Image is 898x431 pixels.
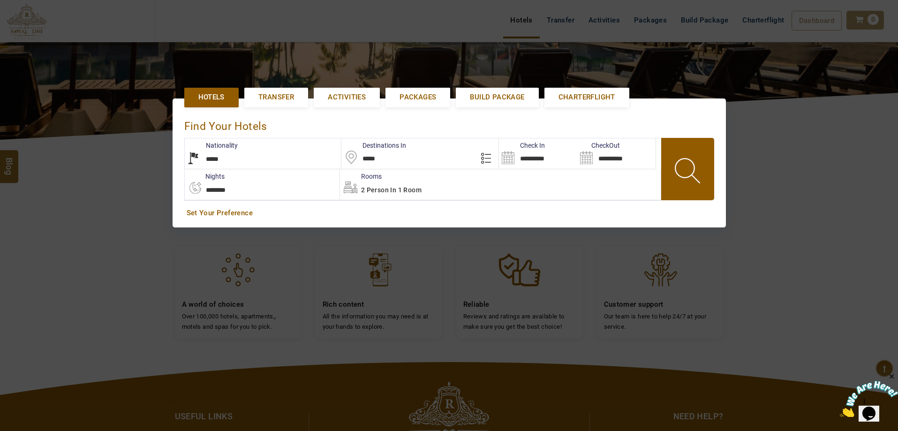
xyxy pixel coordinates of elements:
[328,92,366,102] span: Activities
[187,208,712,218] a: Set Your Preference
[456,88,538,107] a: Build Package
[184,88,239,107] a: Hotels
[341,141,406,150] label: Destinations In
[385,88,450,107] a: Packages
[400,92,436,102] span: Packages
[558,92,615,102] span: Charterflight
[361,186,422,194] span: 2 Person in 1 Room
[499,141,545,150] label: Check In
[577,138,656,169] input: Search
[314,88,380,107] a: Activities
[577,141,620,150] label: CheckOut
[184,110,714,138] div: Find Your Hotels
[499,138,577,169] input: Search
[340,172,382,181] label: Rooms
[185,141,238,150] label: Nationality
[258,92,294,102] span: Transfer
[4,4,8,12] span: 1
[244,88,308,107] a: Transfer
[198,92,225,102] span: Hotels
[184,172,225,181] label: nights
[544,88,629,107] a: Charterflight
[470,92,524,102] span: Build Package
[840,372,898,417] iframe: chat widget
